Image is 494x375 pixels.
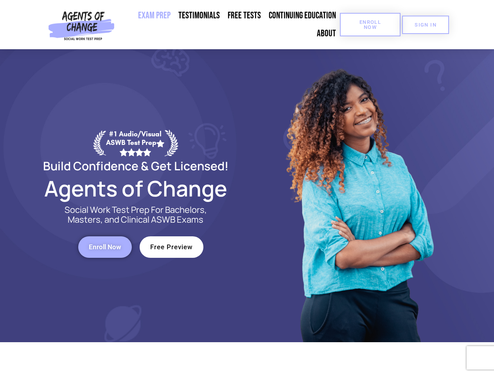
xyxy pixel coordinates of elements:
span: SIGN IN [415,22,437,27]
nav: Menu [118,7,340,43]
span: Free Preview [150,244,193,250]
a: Continuing Education [265,7,340,25]
a: Free Preview [140,236,203,258]
h2: Agents of Change [24,179,247,197]
a: Testimonials [174,7,224,25]
a: Exam Prep [134,7,174,25]
a: Enroll Now [78,236,132,258]
div: #1 Audio/Visual ASWB Test Prep [106,130,165,156]
img: Website Image 1 (1) [280,49,437,342]
span: Enroll Now [89,244,121,250]
a: About [313,25,340,43]
a: Free Tests [224,7,265,25]
span: Enroll Now [352,20,388,30]
a: SIGN IN [402,16,449,34]
h2: Build Confidence & Get Licensed! [24,160,247,171]
p: Social Work Test Prep For Bachelors, Masters, and Clinical ASWB Exams [56,205,216,225]
a: Enroll Now [340,13,401,36]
